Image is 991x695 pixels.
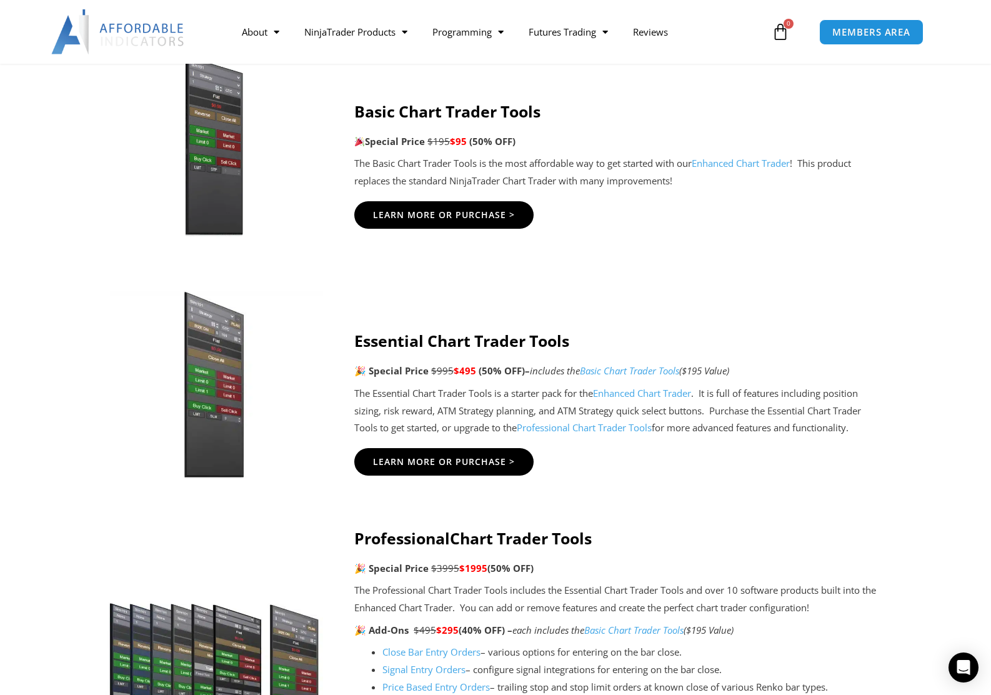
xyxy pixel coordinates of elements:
img: BasicTools | Affordable Indicators – NinjaTrader [105,52,323,240]
a: Signal Entry Orders [382,663,466,676]
i: each includes the ($195 Value) [512,624,734,636]
span: MEMBERS AREA [832,27,910,37]
a: Basic Chart Trader Tools [584,624,684,636]
nav: Menu [229,17,769,46]
span: – [525,364,530,377]
div: Open Intercom Messenger [949,652,979,682]
a: Futures Trading [516,17,620,46]
a: Enhanced Chart Trader [593,387,691,399]
p: The Professional Chart Trader Tools includes the Essential Chart Trader Tools and over 10 softwar... [354,582,886,617]
a: NinjaTrader Products [292,17,420,46]
a: Reviews [620,17,680,46]
span: $95 [450,135,467,147]
span: $1995 [459,562,487,574]
strong: 🎉 Special Price [354,364,429,377]
span: (50% OFF) [479,364,525,377]
a: 0 [753,14,808,50]
b: (50% OFF) [487,562,534,574]
a: Learn More Or Purchase > [354,201,534,229]
a: Programming [420,17,516,46]
strong: Chart Trader Tools [450,527,592,549]
span: Learn More Or Purchase > [373,457,515,466]
p: The Essential Chart Trader Tools is a starter pack for the . It is full of features including pos... [354,385,886,437]
span: $495 [414,624,436,636]
strong: 🎉 Special Price [354,562,429,574]
span: $195 [427,135,450,147]
a: Enhanced Chart Trader [692,157,790,169]
strong: Basic Chart Trader Tools [354,101,540,122]
p: The Basic Chart Trader Tools is the most affordable way to get started with our ! This product re... [354,155,886,190]
h4: Professional [354,529,886,547]
span: $995 [431,364,454,377]
span: $295 [436,624,459,636]
a: About [229,17,292,46]
strong: Essential Chart Trader Tools [354,330,569,351]
i: includes the ($195 Value) [530,364,729,377]
b: (40% OFF) – [459,624,512,636]
img: 🎉 [355,137,364,146]
strong: Special Price [354,135,425,147]
span: Learn More Or Purchase > [373,211,515,219]
img: LogoAI | Affordable Indicators – NinjaTrader [51,9,186,54]
a: MEMBERS AREA [819,19,924,45]
a: Price Based Entry Orders [382,681,490,693]
li: – various options for entering on the bar close. [382,644,886,661]
a: Basic Chart Trader Tools [580,364,679,377]
span: $495 [454,364,476,377]
a: Close Bar Entry Orders [382,646,481,658]
span: (50% OFF) [469,135,515,147]
li: – configure signal integrations for entering on the bar close. [382,661,886,679]
span: 0 [784,19,794,29]
a: Professional Chart Trader Tools [517,421,652,434]
img: Essential-Chart-Trader-Toolsjpg | Affordable Indicators – NinjaTrader [105,291,323,478]
span: $3995 [431,562,459,574]
a: Learn More Or Purchase > [354,448,534,476]
strong: 🎉 Add-Ons [354,624,409,636]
